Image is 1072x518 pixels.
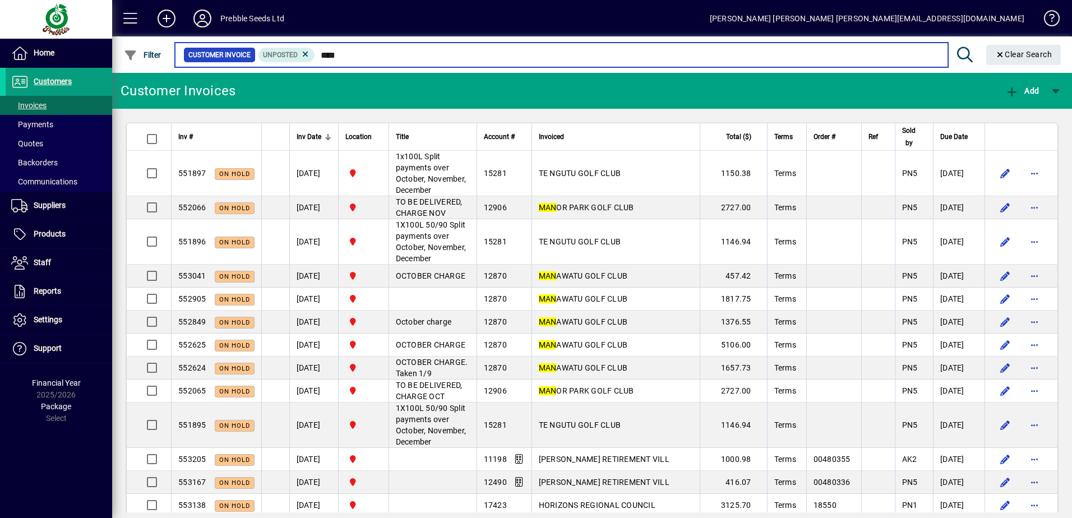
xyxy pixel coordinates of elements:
td: [DATE] [289,265,338,288]
button: More options [1025,267,1043,285]
div: Location [345,131,382,143]
button: Edit [996,267,1014,285]
td: [DATE] [289,311,338,334]
span: Add [1005,86,1039,95]
button: Filter [121,45,164,65]
button: More options [1025,473,1043,491]
div: Ref [868,131,888,143]
mat-chip: Customer Invoice Status: Unposted [258,48,315,62]
button: Edit [996,336,1014,354]
button: More options [1025,313,1043,331]
td: 1146.94 [700,219,767,265]
span: Due Date [940,131,968,143]
span: AWATU GOLF CLUB [539,317,628,326]
span: 552625 [178,340,206,349]
button: More options [1025,450,1043,468]
button: More options [1025,496,1043,514]
td: 5106.00 [700,334,767,357]
td: 2727.00 [700,380,767,403]
span: PN5 [902,386,918,395]
span: On hold [219,342,250,349]
span: 12870 [484,340,507,349]
span: Inv # [178,131,193,143]
span: 12906 [484,203,507,212]
td: [DATE] [289,448,338,471]
td: [DATE] [933,196,985,219]
span: PALMERSTON NORTH [345,235,382,248]
div: Total ($) [707,131,761,143]
span: Terms [774,294,796,303]
button: Add [149,8,184,29]
button: Edit [996,416,1014,434]
span: Customers [34,77,72,86]
span: 552905 [178,294,206,303]
button: More options [1025,164,1043,182]
span: 15281 [484,420,507,429]
span: Support [34,344,62,353]
em: MAN [539,203,557,212]
span: 551895 [178,420,206,429]
span: Staff [34,258,51,267]
span: 1X100L 50/90 Split payments over October, November, December [396,404,466,446]
div: Inv Date [297,131,331,143]
button: Edit [996,313,1014,331]
span: Total ($) [726,131,751,143]
span: 12870 [484,317,507,326]
td: 416.07 [700,471,767,494]
span: PALMERSTON NORTH [345,499,382,511]
button: Edit [996,233,1014,251]
a: Quotes [6,134,112,153]
span: TE NGUTU GOLF CLUB [539,169,621,178]
span: 553138 [178,501,206,510]
span: 00480336 [814,478,851,487]
td: [DATE] [933,334,985,357]
button: Add [1002,81,1042,101]
td: [DATE] [289,403,338,448]
a: Suppliers [6,192,112,220]
span: PALMERSTON NORTH [345,419,382,431]
span: 18550 [814,501,837,510]
span: [PERSON_NAME] RETIREMENT VILL [539,455,669,464]
span: Account # [484,131,515,143]
span: Terms [774,203,796,212]
span: PN5 [902,420,918,429]
span: TO BE DELIVERED, CHARGE OCT [396,381,463,401]
button: Edit [996,164,1014,182]
span: 12490 [484,478,507,487]
div: Account # [484,131,525,143]
span: PN5 [902,340,918,349]
span: PALMERSTON NORTH [345,362,382,374]
span: Terms [774,363,796,372]
span: Settings [34,315,62,324]
span: 12870 [484,294,507,303]
span: PALMERSTON NORTH [345,167,382,179]
button: Clear [986,45,1061,65]
span: PN5 [902,294,918,303]
span: 553041 [178,271,206,280]
div: Inv # [178,131,255,143]
span: OCTOBER CHARGE. Taken 1/9 [396,358,468,378]
a: Products [6,220,112,248]
span: TE NGUTU GOLF CLUB [539,420,621,429]
span: Unposted [263,51,298,59]
span: 00480355 [814,455,851,464]
span: Suppliers [34,201,66,210]
span: On hold [219,170,250,178]
td: [DATE] [933,288,985,311]
a: Payments [6,115,112,134]
a: Backorders [6,153,112,172]
td: [DATE] [933,448,985,471]
span: AWATU GOLF CLUB [539,363,628,372]
span: On hold [219,273,250,280]
span: On hold [219,319,250,326]
span: Terms [774,420,796,429]
em: MAN [539,294,557,303]
a: Settings [6,306,112,334]
span: 11198 [484,455,507,464]
button: Edit [996,290,1014,308]
span: Terms [774,169,796,178]
div: [PERSON_NAME] [PERSON_NAME] [PERSON_NAME][EMAIL_ADDRESS][DOMAIN_NAME] [710,10,1024,27]
button: Edit [996,473,1014,491]
span: On hold [219,296,250,303]
td: [DATE] [933,357,985,380]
